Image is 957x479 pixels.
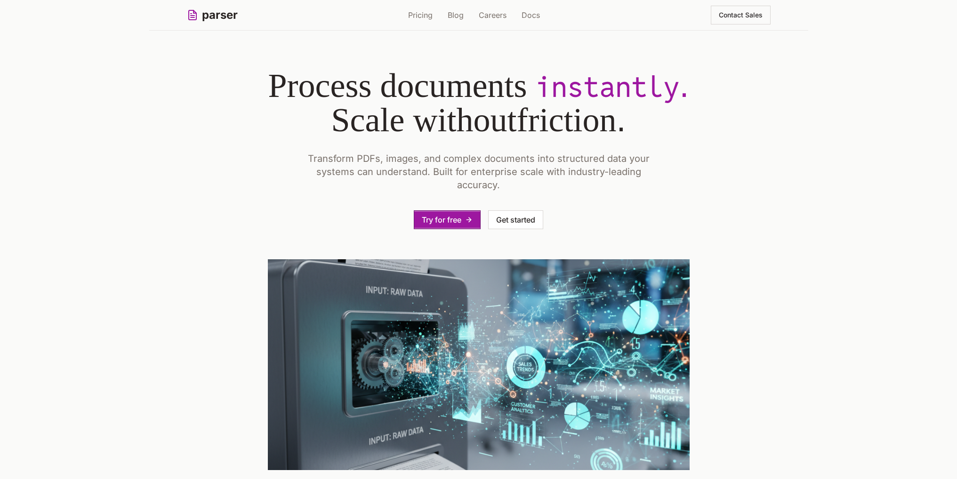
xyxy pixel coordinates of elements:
[448,9,464,21] a: Blog
[187,8,238,23] a: parser
[711,6,771,24] button: Contact Sales
[479,9,507,21] a: Careers
[488,210,543,229] button: Get started
[535,68,679,105] span: instantly
[268,259,690,470] img: Document processing and data transformation visualization
[298,152,659,192] p: Transform PDFs, images, and complex documents into structured data your systems can understand. B...
[408,9,433,21] a: Pricing
[517,101,617,139] span: friction
[331,101,626,139] span: Scale without
[268,67,689,139] span: Process documents
[616,101,626,138] span: .
[522,9,540,21] a: Docs
[414,210,481,229] button: Try for free
[679,66,689,104] span: .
